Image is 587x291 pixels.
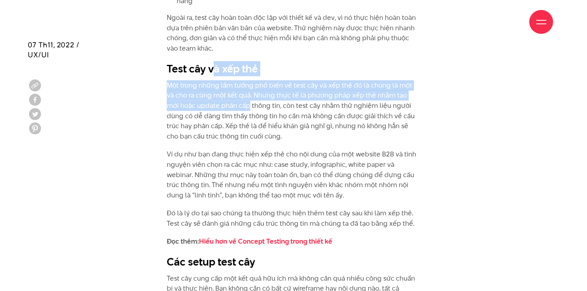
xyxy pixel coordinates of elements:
[167,80,421,142] p: Một trong những lầm tưởng phổ biến về test cây và xếp thẻ đó là chúng là một và cho ra cùng một k...
[167,208,421,229] p: Đó là lý do tại sao chúng ta thường thực hiện thêm test cây sau khi làm xếp thẻ. Test cây sẽ đánh...
[28,40,80,60] span: 07 Th11, 2022 / UX/UI
[167,61,421,76] h2: Test cây và xếp thẻ
[199,237,332,246] a: Hiểu hơn về Concept Testing trong thiết kế
[167,237,332,246] strong: Đọc thêm:
[167,149,421,200] p: Ví dụ như bạn đang thực hiện xếp thẻ cho nội dung của một website B2B và tình nguyện viên chọn ra...
[167,255,421,270] h2: Các setup test cây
